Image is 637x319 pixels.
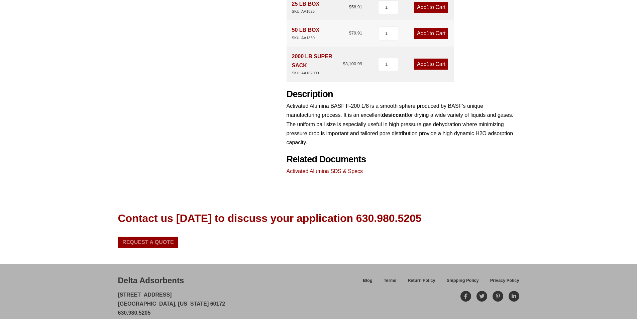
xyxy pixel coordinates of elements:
a: Add1to Cart [414,28,448,39]
a: Add1to Cart [414,2,448,13]
a: Add1to Cart [414,59,448,70]
a: Request a Quote [118,237,179,248]
span: 1 [427,4,430,10]
span: $ [349,30,351,35]
span: Shipping Policy [447,278,479,283]
div: Contact us [DATE] to discuss your application 630.980.5205 [118,211,422,226]
span: Terms [384,278,396,283]
a: Terms [378,277,402,289]
span: $ [349,4,351,9]
h2: Description [287,89,519,100]
span: Privacy Policy [490,278,519,283]
div: Delta Adsorbents [118,275,184,286]
p: Activated Alumina BASF F-200 1/8 is a smooth sphere produced by BASF’s unique manufacturing proce... [287,101,519,147]
div: 50 LB BOX [292,25,320,41]
div: SKU: AA182000 [292,70,343,76]
div: SKU: AA1825 [292,8,320,15]
span: Request a Quote [122,240,174,245]
bdi: 3,100.99 [343,61,362,66]
span: 1 [427,30,430,36]
span: Blog [363,278,372,283]
bdi: 58.91 [349,4,362,9]
a: Blog [357,277,378,289]
a: Privacy Policy [485,277,519,289]
a: Return Policy [402,277,441,289]
div: 2000 LB SUPER SACK [292,52,343,76]
a: Shipping Policy [441,277,485,289]
div: SKU: AA1850 [292,35,320,41]
span: $ [343,61,345,66]
strong: desiccant [382,112,407,118]
bdi: 79.91 [349,30,362,35]
a: Activated Alumina SDS & Specs [287,168,363,174]
span: 1 [427,61,430,67]
span: Return Policy [408,278,435,283]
